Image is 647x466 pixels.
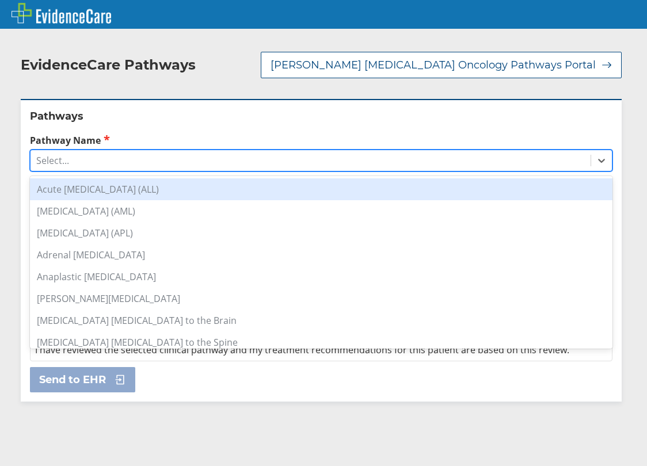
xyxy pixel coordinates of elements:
[30,109,612,123] h2: Pathways
[30,244,612,266] div: Adrenal [MEDICAL_DATA]
[30,367,135,392] button: Send to EHR
[30,133,612,147] label: Pathway Name
[36,154,69,167] div: Select...
[30,178,612,200] div: Acute [MEDICAL_DATA] (ALL)
[39,373,106,387] span: Send to EHR
[30,222,612,244] div: [MEDICAL_DATA] (APL)
[12,3,111,24] img: EvidenceCare
[30,288,612,310] div: [PERSON_NAME][MEDICAL_DATA]
[30,331,612,353] div: [MEDICAL_DATA] [MEDICAL_DATA] to the Spine
[271,58,596,72] span: [PERSON_NAME] [MEDICAL_DATA] Oncology Pathways Portal
[30,310,612,331] div: [MEDICAL_DATA] [MEDICAL_DATA] to the Brain
[30,266,612,288] div: Anaplastic [MEDICAL_DATA]
[21,56,196,74] h2: EvidenceCare Pathways
[35,343,569,356] span: I have reviewed the selected clinical pathway and my treatment recommendations for this patient a...
[261,52,622,78] button: [PERSON_NAME] [MEDICAL_DATA] Oncology Pathways Portal
[30,200,612,222] div: [MEDICAL_DATA] (AML)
